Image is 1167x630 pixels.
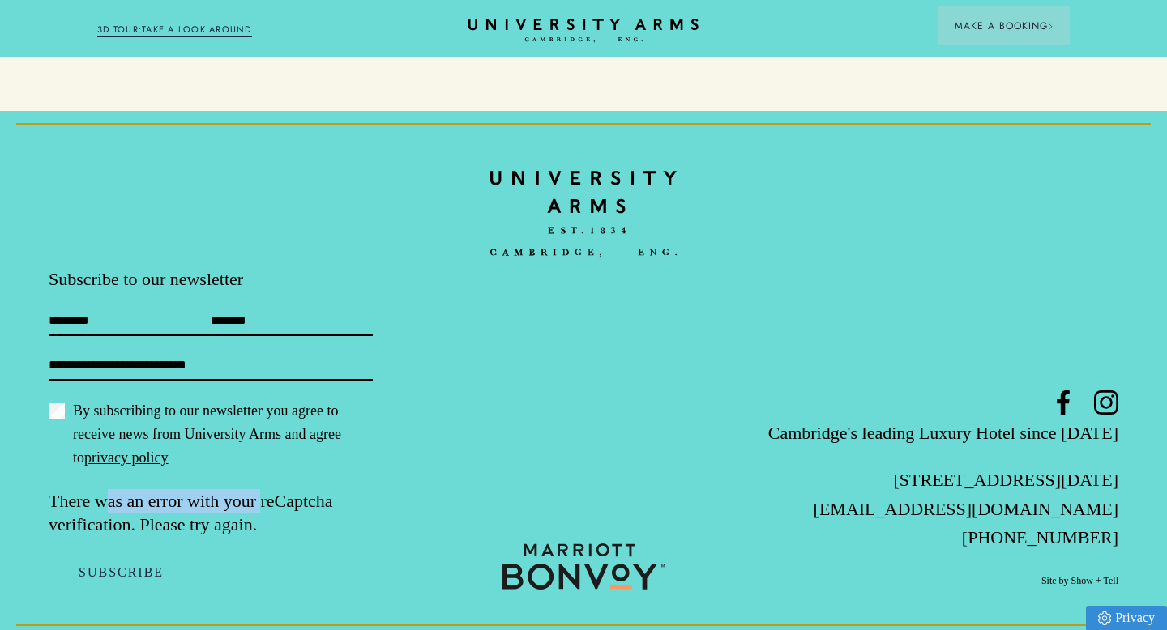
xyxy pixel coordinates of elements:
[962,527,1118,547] a: [PHONE_NUMBER]
[1051,390,1075,415] a: Facebook
[762,419,1118,447] p: Cambridge's leading Luxury Hotel since [DATE]
[1048,23,1054,29] img: Arrow icon
[938,6,1070,45] button: Make a BookingArrow icon
[49,556,194,590] button: Subscribe
[955,19,1054,33] span: Make a Booking
[814,499,1118,519] a: [EMAIL_ADDRESS][DOMAIN_NAME]
[49,399,373,470] label: By subscribing to our newsletter you agree to receive news from University Arms and agree to
[762,466,1118,494] p: [STREET_ADDRESS][DATE]
[1098,611,1111,625] img: Privacy
[1041,574,1118,588] a: Site by Show + Tell
[97,23,252,37] a: 3D TOUR:TAKE A LOOK AROUND
[84,449,168,466] a: privacy policy
[49,403,65,419] input: By subscribing to our newsletter you agree to receive news from University Arms and agree topriva...
[1086,606,1167,630] a: Privacy
[502,543,665,590] img: 0b373a9250846ddb45707c9c41e4bd95.svg
[1094,390,1118,415] a: Instagram
[466,19,701,43] a: Home
[490,160,677,267] a: Home
[49,267,405,292] p: Subscribe to our newsletter
[49,489,405,538] p: There was an error with your reCaptcha verification. Please try again.
[490,160,677,268] img: bc90c398f2f6aa16c3ede0e16ee64a97.svg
